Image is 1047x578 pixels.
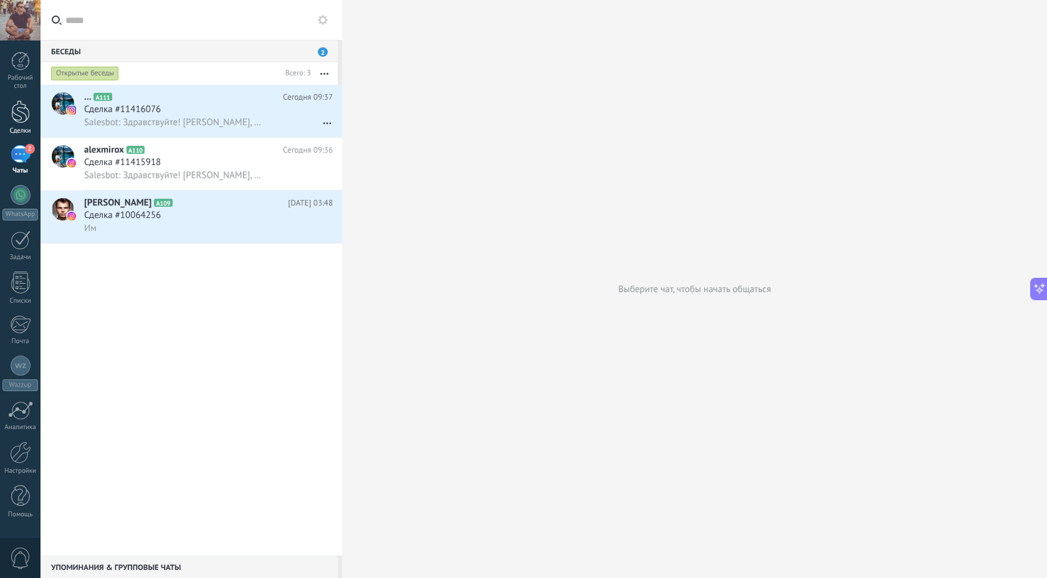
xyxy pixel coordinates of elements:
[67,159,76,168] img: icon
[15,360,26,371] img: Wazzup
[2,338,39,346] div: Почта
[41,85,342,137] a: avataricon...A111Сегодня 09:37Сделка #11416076Salesbot: Здравствуйте! [PERSON_NAME], что написали...
[41,138,342,190] a: avatariconalexmiroxA110Сегодня 09:36Сделка #11415918Salesbot: Здравствуйте! [PERSON_NAME], что на...
[84,144,124,156] span: alexmirox
[280,67,311,80] div: Всего: 3
[67,212,76,220] img: icon
[41,556,338,578] div: Упоминания & Групповые чаты
[2,424,39,432] div: Аналитика
[2,467,39,475] div: Настройки
[2,379,38,391] div: Wazzup
[84,209,161,222] span: Сделка #10064256
[318,47,328,57] span: 2
[41,191,342,243] a: avataricon[PERSON_NAME]A109[DATE] 03:48Сделка #10064256Им
[2,167,39,175] div: Чаты
[93,93,112,101] span: A111
[25,144,35,154] span: 2
[67,106,76,115] img: icon
[84,91,91,103] span: ...
[84,222,97,234] span: Им
[2,253,39,262] div: Задачи
[2,209,38,220] div: WhatsApp
[84,197,151,209] span: [PERSON_NAME]
[41,40,338,62] div: Беседы
[84,169,264,181] span: Salesbot: Здравствуйте! [PERSON_NAME], что написали. Мы скоро ответим.
[283,144,333,156] span: Сегодня 09:36
[283,91,333,103] span: Сегодня 09:37
[127,146,145,154] span: A110
[51,66,119,81] div: Открытые беседы
[288,197,333,209] span: [DATE] 03:48
[84,156,161,169] span: Сделка #11415918
[2,127,39,135] div: Сделки
[2,74,39,90] div: Рабочий стол
[154,199,172,207] span: A109
[84,103,161,116] span: Сделка #11416076
[2,297,39,305] div: Списки
[2,511,39,519] div: Помощь
[311,62,338,85] button: Еще
[84,116,264,128] span: Salesbot: Здравствуйте! [PERSON_NAME], что написали. Мы скоро ответим.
